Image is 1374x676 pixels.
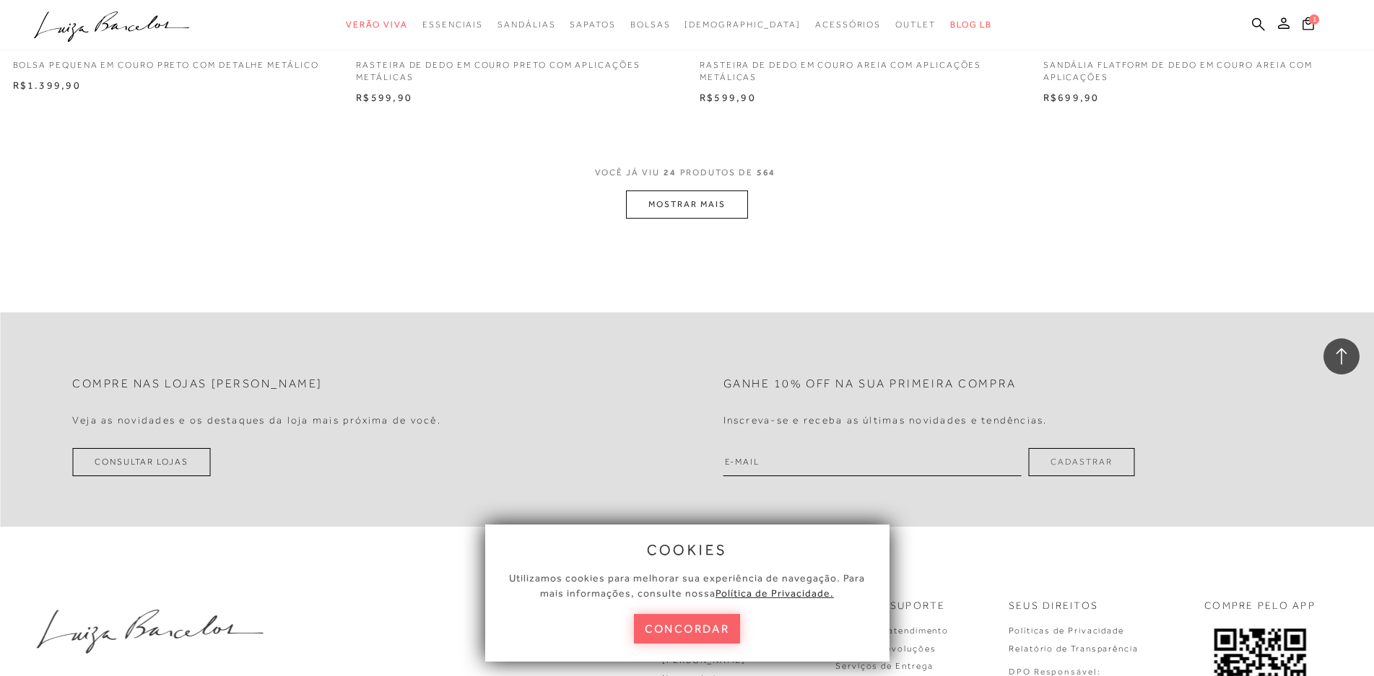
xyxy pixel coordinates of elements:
[950,19,992,30] span: BLOG LB
[895,19,936,30] span: Outlet
[647,542,728,558] span: cookies
[895,12,936,38] a: noSubCategoriesText
[2,51,342,71] a: BOLSA PEQUENA EM COURO PRETO COM DETALHE METÁLICO
[634,614,741,644] button: concordar
[716,587,834,599] a: Política de Privacidade.
[630,19,671,30] span: Bolsas
[36,610,263,654] img: luiza-barcelos.png
[509,572,865,599] span: Utilizamos cookies para melhorar sua experiência de navegação. Para mais informações, consulte nossa
[700,92,756,103] span: R$599,90
[422,19,483,30] span: Essenciais
[689,51,1029,84] a: RASTEIRA DE DEDO EM COURO AREIA COM APLICAÇÕES METÁLICAS
[356,92,412,103] span: R$599,90
[630,12,671,38] a: noSubCategoriesText
[1028,448,1134,476] button: Cadastrar
[422,12,483,38] a: noSubCategoriesText
[723,414,1048,426] h4: Inscreva-se e receba as últimas novidades e tendências.
[664,167,677,177] span: 24
[570,12,615,38] a: noSubCategoriesText
[1309,14,1319,25] span: 1
[346,19,408,30] span: Verão Viva
[72,448,211,476] a: Consultar Lojas
[1204,599,1316,613] p: COMPRE PELO APP
[72,414,441,426] h4: Veja as novidades e os destaques da loja mais próxima de você.
[1009,599,1098,613] p: Seus Direitos
[684,19,801,30] span: [DEMOGRAPHIC_DATA]
[723,448,1022,476] input: E-mail
[570,19,615,30] span: Sapatos
[13,79,81,91] span: R$1.399,90
[346,12,408,38] a: noSubCategoriesText
[723,377,1017,391] h2: Ganhe 10% off na sua primeira compra
[497,19,555,30] span: Sandálias
[1009,625,1124,636] a: Políticas de Privacidade
[757,167,776,177] span: 564
[345,51,685,84] a: RASTEIRA DE DEDO EM COURO PRETO COM APLICAÇÕES METÁLICAS
[595,167,780,177] span: VOCÊ JÁ VIU PRODUTOS DE
[815,12,881,38] a: noSubCategoriesText
[1298,16,1318,35] button: 1
[1032,51,1373,84] a: SANDÁLIA FLATFORM DE DEDO EM COURO AREIA COM APLICAÇÕES
[626,190,747,219] button: MOSTRAR MAIS
[72,377,323,391] h2: Compre nas lojas [PERSON_NAME]
[950,12,992,38] a: BLOG LB
[1043,92,1100,103] span: R$699,90
[684,12,801,38] a: noSubCategoriesText
[1009,644,1139,654] a: Relatório de Transparência
[815,19,881,30] span: Acessórios
[497,12,555,38] a: noSubCategoriesText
